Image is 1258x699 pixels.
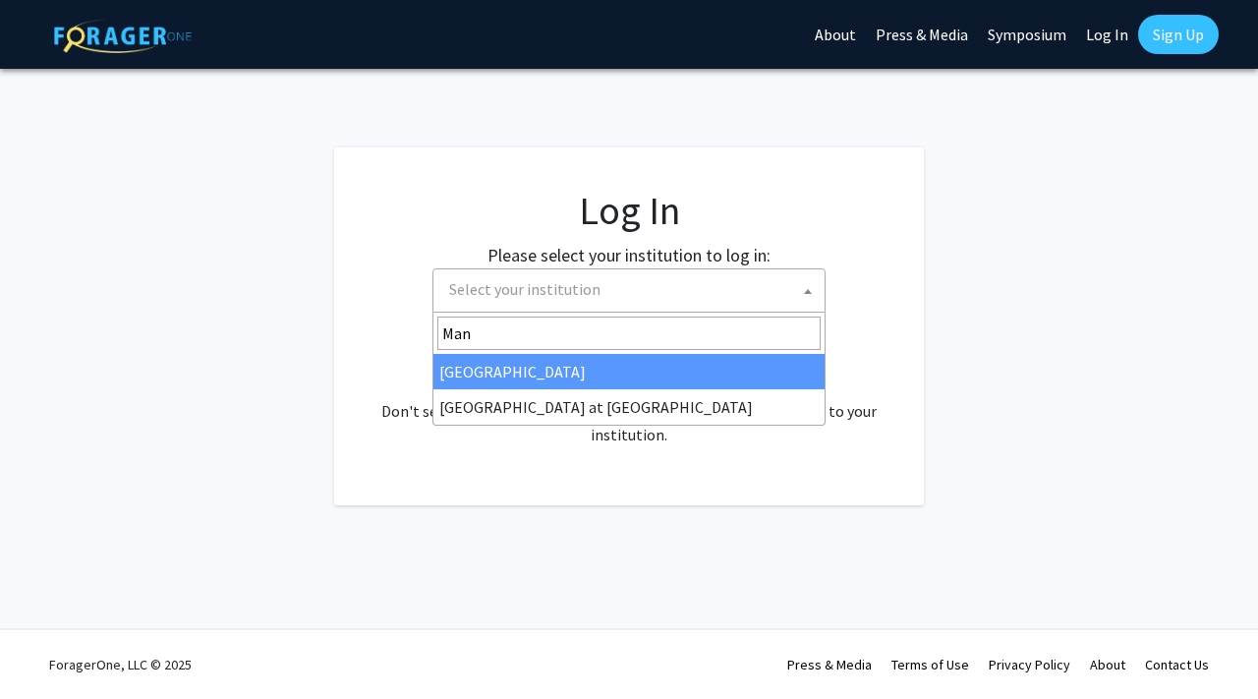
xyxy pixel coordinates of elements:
label: Please select your institution to log in: [487,242,771,268]
a: Terms of Use [891,656,969,673]
a: Privacy Policy [989,656,1070,673]
span: Select your institution [441,269,825,310]
div: ForagerOne, LLC © 2025 [49,630,192,699]
li: [GEOGRAPHIC_DATA] [433,354,825,389]
a: Sign Up [1138,15,1219,54]
div: No account? . Don't see your institution? about bringing ForagerOne to your institution. [373,352,885,446]
h1: Log In [373,187,885,234]
span: Select your institution [432,268,826,313]
a: About [1090,656,1125,673]
span: Select your institution [449,279,600,299]
li: [GEOGRAPHIC_DATA] at [GEOGRAPHIC_DATA] [433,389,825,425]
iframe: Chat [15,611,84,684]
img: ForagerOne Logo [54,19,192,53]
input: Search [437,317,821,350]
a: Press & Media [787,656,872,673]
a: Contact Us [1145,656,1209,673]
